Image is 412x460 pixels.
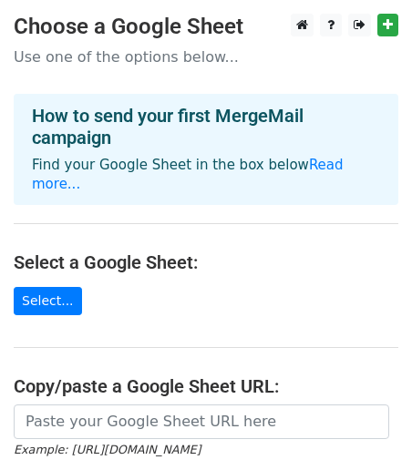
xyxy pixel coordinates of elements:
[14,287,82,315] a: Select...
[32,105,380,148] h4: How to send your first MergeMail campaign
[14,404,389,439] input: Paste your Google Sheet URL here
[32,157,344,192] a: Read more...
[14,47,398,66] p: Use one of the options below...
[14,375,398,397] h4: Copy/paste a Google Sheet URL:
[14,14,398,40] h3: Choose a Google Sheet
[14,251,398,273] h4: Select a Google Sheet:
[14,443,201,456] small: Example: [URL][DOMAIN_NAME]
[32,156,380,194] p: Find your Google Sheet in the box below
